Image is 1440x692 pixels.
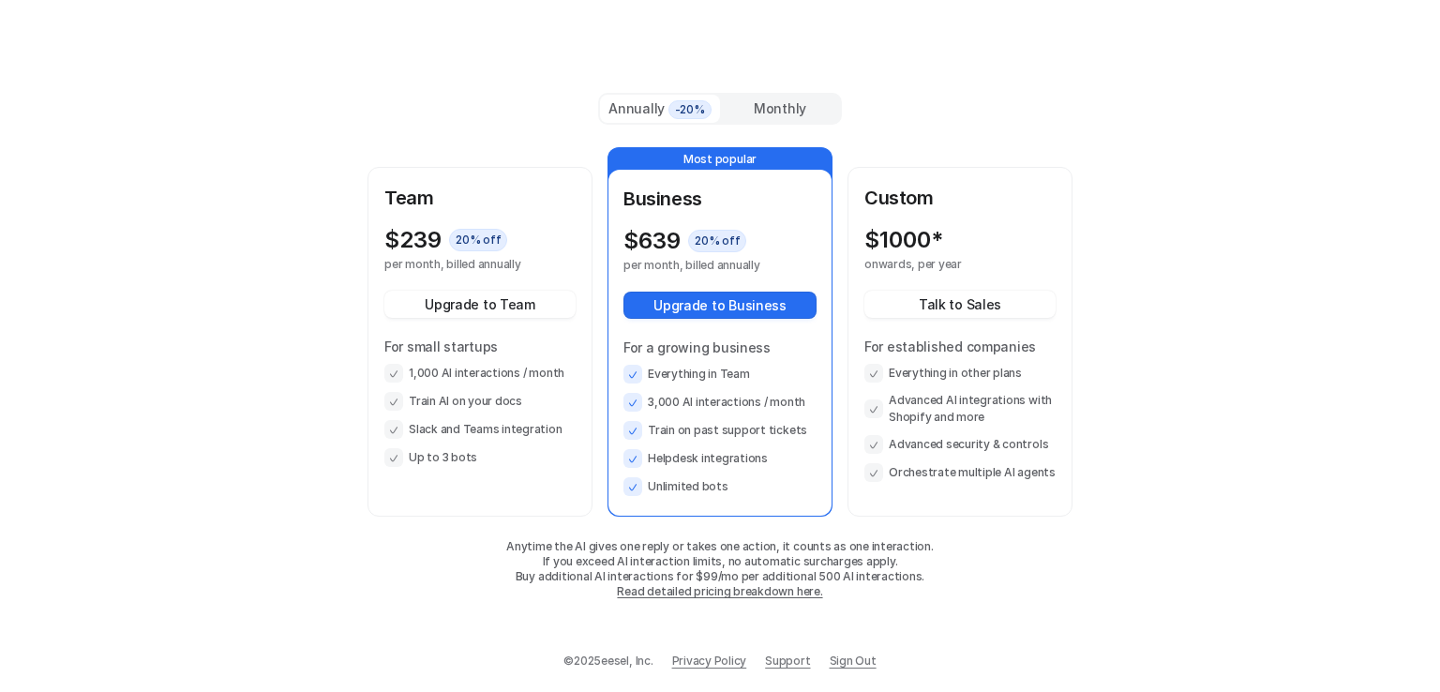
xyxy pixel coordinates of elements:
[672,653,747,669] a: Privacy Policy
[384,392,576,411] li: Train AI on your docs
[623,421,817,440] li: Train on past support tickets
[623,477,817,496] li: Unlimited bots
[623,449,817,468] li: Helpdesk integrations
[623,393,817,412] li: 3,000 AI interactions / month
[864,364,1056,383] li: Everything in other plans
[623,338,817,357] p: For a growing business
[864,227,943,253] p: $ 1000*
[830,653,877,669] a: Sign Out
[864,291,1056,318] button: Talk to Sales
[384,337,576,356] p: For small startups
[384,448,576,467] li: Up to 3 bots
[864,337,1056,356] p: For established companies
[384,184,576,212] p: Team
[608,148,832,171] p: Most popular
[384,364,576,383] li: 1,000 AI interactions / month
[563,653,652,669] p: © 2025 eesel, Inc.
[864,257,1022,272] p: onwards, per year
[864,392,1056,426] li: Advanced AI integrations with Shopify and more
[864,184,1056,212] p: Custom
[668,100,712,119] span: -20%
[720,95,840,122] div: Monthly
[384,291,576,318] button: Upgrade to Team
[384,257,542,272] p: per month, billed annually
[367,569,1072,584] p: Buy additional AI interactions for $99/mo per additional 500 AI interactions.
[367,539,1072,554] p: Anytime the AI gives one reply or takes one action, it counts as one interaction.
[623,365,817,384] li: Everything in Team
[384,227,442,253] p: $ 239
[765,653,810,669] span: Support
[384,420,576,439] li: Slack and Teams integration
[623,292,817,319] button: Upgrade to Business
[617,584,822,598] a: Read detailed pricing breakdown here.
[864,463,1056,482] li: Orchestrate multiple AI agents
[449,229,507,251] span: 20 % off
[623,185,817,213] p: Business
[367,554,1072,569] p: If you exceed AI interaction limits, no automatic surcharges apply.
[607,98,712,119] div: Annually
[623,228,681,254] p: $ 639
[864,435,1056,454] li: Advanced security & controls
[688,230,746,252] span: 20 % off
[623,258,783,273] p: per month, billed annually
